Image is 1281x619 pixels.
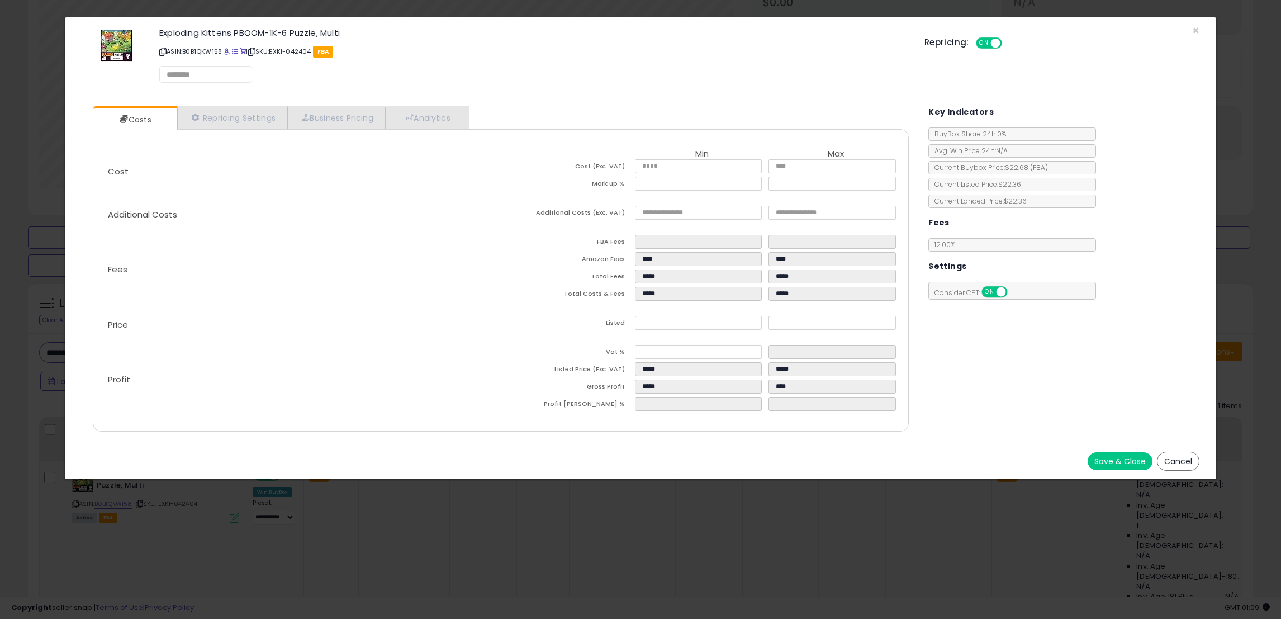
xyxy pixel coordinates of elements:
[99,29,133,62] img: 51EXgUwh5zL._SL60_.jpg
[924,38,969,47] h5: Repricing:
[929,196,1027,206] span: Current Landed Price: $22.36
[99,210,501,219] p: Additional Costs
[99,167,501,176] p: Cost
[929,288,1022,297] span: Consider CPT:
[159,29,908,37] h3: Exploding Kittens PBOOM-1K-6 Puzzle, Multi
[983,287,997,297] span: ON
[159,42,908,60] p: ASIN: B0B1QKW158 | SKU: EXKI-042404
[635,149,769,159] th: Min
[929,163,1048,172] span: Current Buybox Price:
[385,106,468,129] a: Analytics
[501,362,635,380] td: Listed Price (Exc. VAT)
[501,316,635,333] td: Listed
[232,47,238,56] a: All offer listings
[977,39,991,48] span: ON
[1030,163,1048,172] span: ( FBA )
[929,129,1006,139] span: BuyBox Share 24h: 0%
[928,259,966,273] h5: Settings
[928,216,950,230] h5: Fees
[240,47,246,56] a: Your listing only
[1192,22,1199,39] span: ×
[1005,163,1048,172] span: $22.68
[501,235,635,252] td: FBA Fees
[1088,452,1152,470] button: Save & Close
[929,179,1021,189] span: Current Listed Price: $22.36
[501,177,635,194] td: Mark up %
[99,320,501,329] p: Price
[928,105,994,119] h5: Key Indicators
[501,206,635,223] td: Additional Costs (Exc. VAT)
[1157,452,1199,471] button: Cancel
[93,108,176,131] a: Costs
[929,146,1008,155] span: Avg. Win Price 24h: N/A
[501,397,635,414] td: Profit [PERSON_NAME] %
[177,106,288,129] a: Repricing Settings
[1006,287,1024,297] span: OFF
[1000,39,1018,48] span: OFF
[501,159,635,177] td: Cost (Exc. VAT)
[501,380,635,397] td: Gross Profit
[501,287,635,304] td: Total Costs & Fees
[501,270,635,287] td: Total Fees
[934,240,955,249] span: 12.00 %
[99,265,501,274] p: Fees
[768,149,903,159] th: Max
[501,345,635,362] td: Vat %
[287,106,385,129] a: Business Pricing
[99,375,501,384] p: Profit
[313,46,334,58] span: FBA
[224,47,230,56] a: BuyBox page
[501,252,635,270] td: Amazon Fees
